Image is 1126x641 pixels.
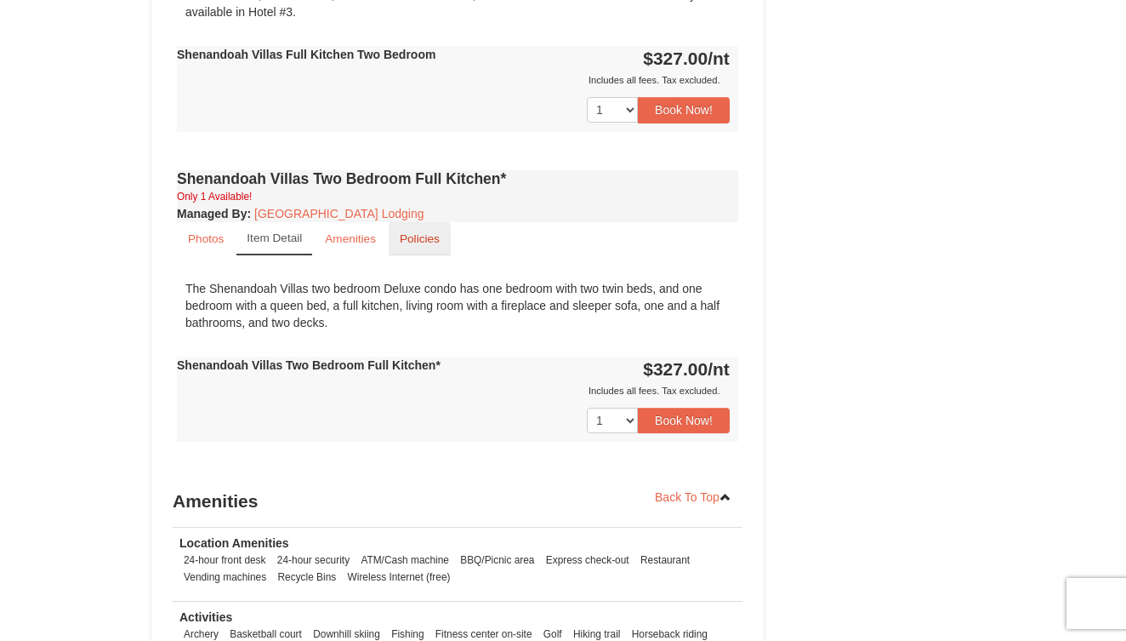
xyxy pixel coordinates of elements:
[643,49,730,68] strong: $327.00
[542,552,634,569] li: Express check-out
[179,610,232,624] strong: Activities
[177,207,247,220] span: Managed By
[314,222,387,255] a: Amenities
[356,552,453,569] li: ATM/Cash machine
[344,569,455,586] li: Wireless Internet (free)
[456,552,538,569] li: BBQ/Picnic area
[708,359,730,379] span: /nt
[177,207,251,220] strong: :
[177,48,435,61] strong: Shenandoah Villas Full Kitchen Two Bedroom
[179,552,270,569] li: 24-hour front desk
[400,232,440,245] small: Policies
[638,97,730,123] button: Book Now!
[177,222,235,255] a: Photos
[643,359,730,379] strong: $327.00
[274,569,341,586] li: Recycle Bins
[177,191,252,203] small: Only 1 Available!
[177,170,738,187] h4: Shenandoah Villas Two Bedroom Full Kitchen*
[236,222,312,255] a: Item Detail
[188,232,224,245] small: Photos
[389,222,451,255] a: Policies
[173,484,742,518] h3: Amenities
[177,72,730,89] div: Includes all fees. Tax excluded.
[254,207,424,220] a: [GEOGRAPHIC_DATA] Lodging
[177,272,738,340] div: The Shenandoah Villas two bedroom Deluxe condo has one bedroom with two twin beds, and one bedroo...
[177,358,441,372] strong: Shenandoah Villas Two Bedroom Full Kitchen*
[179,536,289,550] strong: Location Amenities
[636,552,694,569] li: Restaurant
[708,49,730,68] span: /nt
[177,382,730,399] div: Includes all fees. Tax excluded.
[638,408,730,433] button: Book Now!
[273,552,354,569] li: 24-hour security
[179,569,270,586] li: Vending machines
[644,484,742,510] a: Back To Top
[247,232,302,244] small: Item Detail
[325,232,376,245] small: Amenities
